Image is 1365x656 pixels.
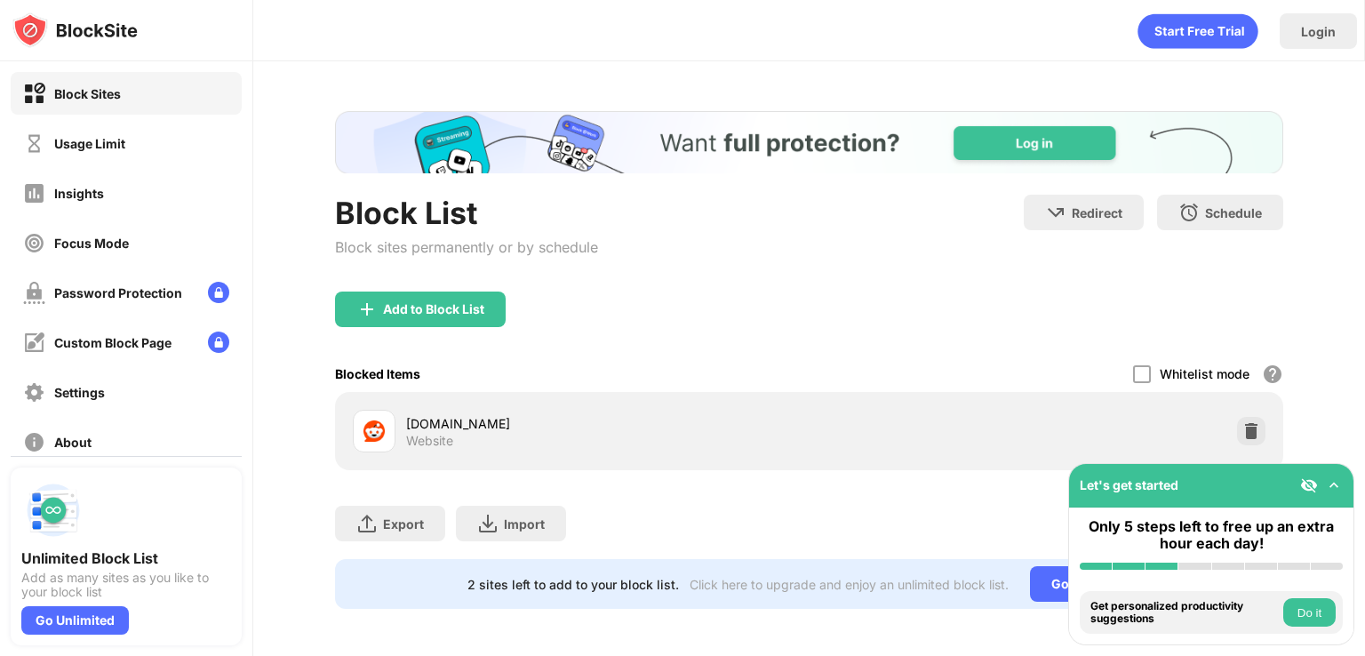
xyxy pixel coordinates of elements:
[23,332,45,354] img: customize-block-page-off.svg
[54,236,129,251] div: Focus Mode
[54,136,125,151] div: Usage Limit
[1205,205,1262,220] div: Schedule
[23,232,45,254] img: focus-off.svg
[335,195,598,231] div: Block List
[406,433,453,449] div: Website
[1160,366,1249,381] div: Whitelist mode
[1325,476,1343,494] img: omni-setup-toggle.svg
[12,12,138,48] img: logo-blocksite.svg
[54,86,121,101] div: Block Sites
[21,606,129,635] div: Go Unlimited
[690,577,1009,592] div: Click here to upgrade and enjoy an unlimited block list.
[208,282,229,303] img: lock-menu.svg
[1090,600,1279,626] div: Get personalized productivity suggestions
[363,420,385,442] img: favicons
[383,302,484,316] div: Add to Block List
[1300,476,1318,494] img: eye-not-visible.svg
[23,282,45,304] img: password-protection-off.svg
[1080,477,1178,492] div: Let's get started
[54,385,105,400] div: Settings
[21,549,231,567] div: Unlimited Block List
[54,285,182,300] div: Password Protection
[54,435,92,450] div: About
[383,516,424,532] div: Export
[1283,598,1336,627] button: Do it
[54,186,104,201] div: Insights
[23,182,45,204] img: insights-off.svg
[23,381,45,404] img: settings-off.svg
[54,335,172,350] div: Custom Block Page
[335,366,420,381] div: Blocked Items
[1030,566,1152,602] div: Go Unlimited
[1301,24,1336,39] div: Login
[1080,518,1343,552] div: Only 5 steps left to free up an extra hour each day!
[21,571,231,599] div: Add as many sites as you like to your block list
[23,83,45,105] img: block-on.svg
[504,516,545,532] div: Import
[1072,205,1122,220] div: Redirect
[23,132,45,155] img: time-usage-off.svg
[335,111,1283,173] iframe: Banner
[208,332,229,353] img: lock-menu.svg
[467,577,679,592] div: 2 sites left to add to your block list.
[23,431,45,453] img: about-off.svg
[335,238,598,256] div: Block sites permanently or by schedule
[21,478,85,542] img: push-block-list.svg
[406,414,809,433] div: [DOMAIN_NAME]
[1137,13,1258,49] div: animation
